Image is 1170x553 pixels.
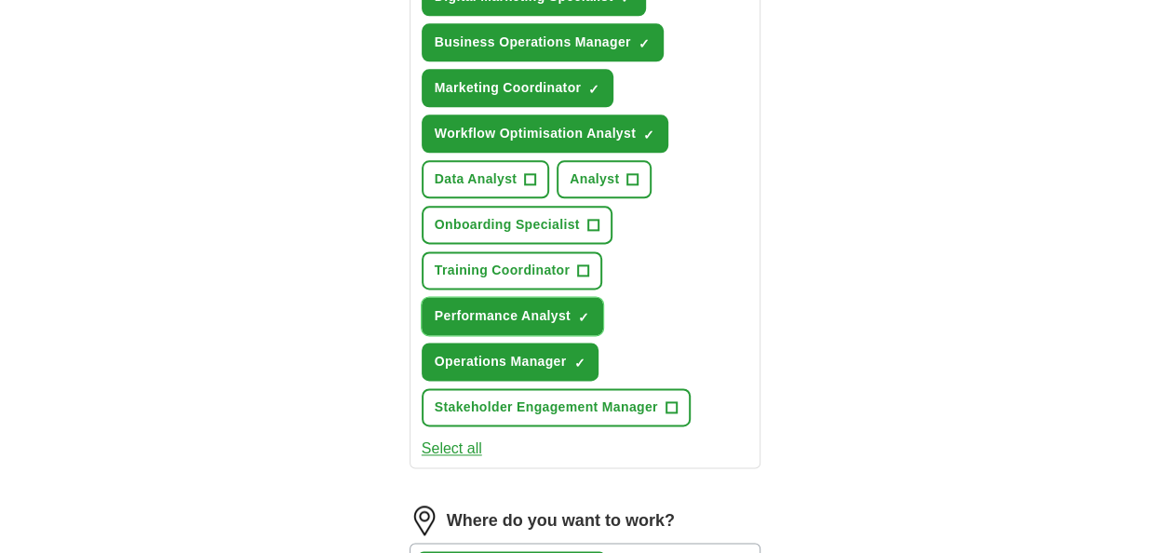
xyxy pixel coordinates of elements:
button: Training Coordinator [422,251,602,290]
button: Select all [422,438,482,460]
button: Performance Analyst✓ [422,297,603,335]
button: Analyst [557,160,652,198]
span: ✓ [639,36,650,51]
span: Performance Analyst [435,306,571,326]
span: ✓ [573,356,585,371]
span: ✓ [643,128,654,142]
span: Marketing Coordinator [435,78,581,98]
label: Where do you want to work? [447,508,675,533]
span: ✓ [578,310,589,325]
span: ✓ [588,82,599,97]
img: location.png [410,506,439,535]
span: Business Operations Manager [435,33,631,52]
span: Stakeholder Engagement Manager [435,398,658,417]
button: Stakeholder Engagement Manager [422,388,691,426]
span: Analyst [570,169,619,189]
span: Onboarding Specialist [435,215,580,235]
button: Marketing Coordinator✓ [422,69,613,107]
span: Training Coordinator [435,261,570,280]
span: Workflow Optimisation Analyst [435,124,636,143]
button: Business Operations Manager✓ [422,23,664,61]
button: Operations Manager✓ [422,343,599,381]
button: Data Analyst [422,160,550,198]
span: Data Analyst [435,169,518,189]
button: Workflow Optimisation Analyst✓ [422,115,668,153]
button: Onboarding Specialist [422,206,612,244]
span: Operations Manager [435,352,567,371]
